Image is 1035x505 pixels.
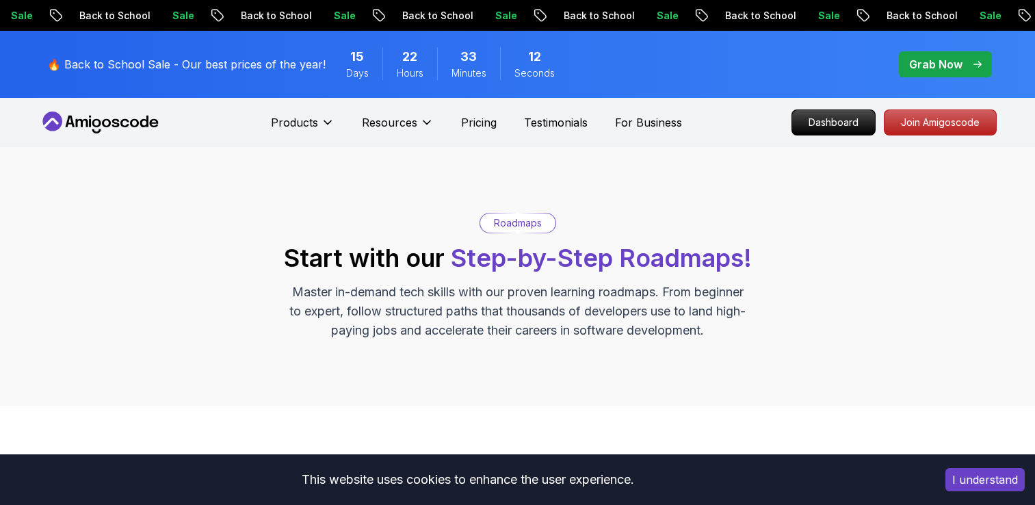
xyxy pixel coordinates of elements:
[646,9,690,23] p: Sale
[346,66,369,80] span: Days
[791,109,876,135] a: Dashboard
[271,114,318,131] p: Products
[271,114,335,142] button: Products
[909,56,962,73] p: Grab Now
[397,66,423,80] span: Hours
[10,465,925,495] div: This website uses cookies to enhance the user experience.
[885,110,996,135] p: Join Amigoscode
[524,114,588,131] a: Testimonials
[714,9,807,23] p: Back to School
[230,9,323,23] p: Back to School
[68,9,161,23] p: Back to School
[288,283,748,340] p: Master in-demand tech skills with our proven learning roadmaps. From beginner to expert, follow s...
[553,9,646,23] p: Back to School
[884,109,997,135] a: Join Amigoscode
[792,110,875,135] p: Dashboard
[323,9,367,23] p: Sale
[402,47,417,66] span: 22 Hours
[876,9,969,23] p: Back to School
[615,114,682,131] a: For Business
[451,243,752,273] span: Step-by-Step Roadmaps!
[451,66,486,80] span: Minutes
[350,47,364,66] span: 15 Days
[484,9,528,23] p: Sale
[460,47,477,66] span: 33 Minutes
[284,244,752,272] h2: Start with our
[47,56,326,73] p: 🔥 Back to School Sale - Our best prices of the year!
[362,114,434,142] button: Resources
[391,9,484,23] p: Back to School
[161,9,205,23] p: Sale
[494,216,542,230] p: Roadmaps
[528,47,541,66] span: 12 Seconds
[807,9,851,23] p: Sale
[945,468,1025,491] button: Accept cookies
[514,66,555,80] span: Seconds
[969,9,1012,23] p: Sale
[362,114,417,131] p: Resources
[461,114,497,131] a: Pricing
